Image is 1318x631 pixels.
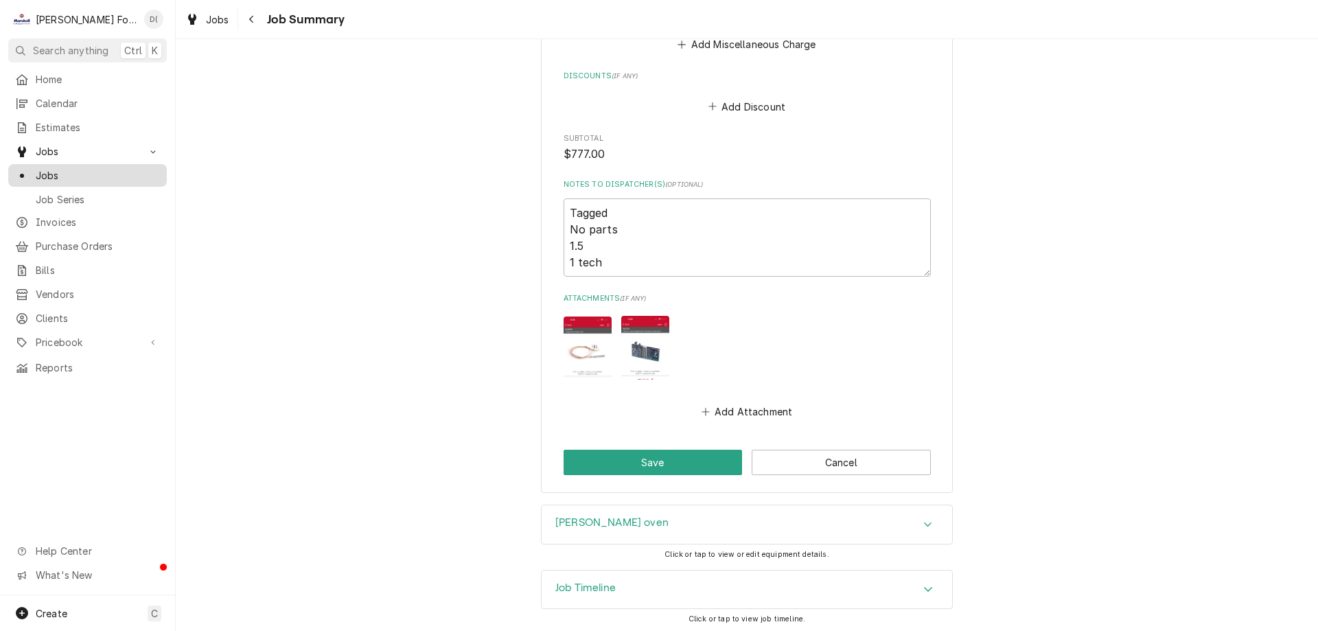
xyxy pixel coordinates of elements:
[542,505,952,544] div: Accordion Header
[263,10,345,29] span: Job Summary
[564,179,931,276] div: Notes to Dispatcher(s)
[8,211,167,233] a: Invoices
[621,316,669,379] img: mGLHMMbST3So4b0ka51Y
[36,239,160,253] span: Purchase Orders
[180,8,235,31] a: Jobs
[564,293,931,421] div: Attachments
[8,307,167,330] a: Clients
[36,144,139,159] span: Jobs
[241,8,263,30] button: Navigate back
[564,133,931,163] div: Subtotal
[36,120,160,135] span: Estimates
[564,179,931,190] label: Notes to Dispatcher(s)
[36,263,160,277] span: Bills
[752,450,931,475] button: Cancel
[564,148,605,161] span: $777.00
[36,287,160,301] span: Vendors
[699,402,795,421] button: Add Attachment
[8,92,167,115] a: Calendar
[612,72,638,80] span: ( if any )
[8,540,167,562] a: Go to Help Center
[8,259,167,282] a: Bills
[541,505,953,544] div: Blodgett oven
[8,331,167,354] a: Go to Pricebook
[8,564,167,586] a: Go to What's New
[706,97,787,116] button: Add Discount
[564,133,931,144] span: Subtotal
[151,606,158,621] span: C
[542,571,952,609] div: Accordion Header
[564,317,612,379] img: lKTW80BMTSSY3tirApxR
[8,140,167,163] a: Go to Jobs
[206,12,229,27] span: Jobs
[33,43,108,58] span: Search anything
[36,544,159,558] span: Help Center
[36,96,160,111] span: Calendar
[8,38,167,62] button: Search anythingCtrlK
[8,235,167,257] a: Purchase Orders
[541,570,953,610] div: Job Timeline
[675,35,818,54] button: Add Miscellaneous Charge
[620,295,646,302] span: ( if any )
[124,43,142,58] span: Ctrl
[564,450,743,475] button: Save
[36,215,160,229] span: Invoices
[36,12,137,27] div: [PERSON_NAME] Food Equipment Service
[555,516,669,529] h3: [PERSON_NAME] oven
[542,505,952,544] button: Accordion Details Expand Trigger
[36,608,67,619] span: Create
[564,450,931,475] div: Button Group Row
[665,181,704,188] span: ( optional )
[36,335,139,349] span: Pricebook
[8,68,167,91] a: Home
[555,582,616,595] h3: Job Timeline
[36,168,160,183] span: Jobs
[36,311,160,325] span: Clients
[144,10,163,29] div: Derek Testa (81)'s Avatar
[542,571,952,609] button: Accordion Details Expand Trigger
[152,43,158,58] span: K
[564,198,931,277] textarea: Tagged No parts 1.5 1 tech
[8,164,167,187] a: Jobs
[564,293,931,304] label: Attachments
[564,146,931,163] span: Subtotal
[8,283,167,306] a: Vendors
[36,360,160,375] span: Reports
[36,568,159,582] span: What's New
[144,10,163,29] div: D(
[12,10,32,29] div: M
[564,71,931,82] label: Discounts
[8,188,167,211] a: Job Series
[36,192,160,207] span: Job Series
[36,72,160,87] span: Home
[689,615,805,623] span: Click or tap to view job timeline.
[564,71,931,116] div: Discounts
[564,450,931,475] div: Button Group
[12,10,32,29] div: Marshall Food Equipment Service's Avatar
[8,356,167,379] a: Reports
[8,116,167,139] a: Estimates
[664,550,829,559] span: Click or tap to view or edit equipment details.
